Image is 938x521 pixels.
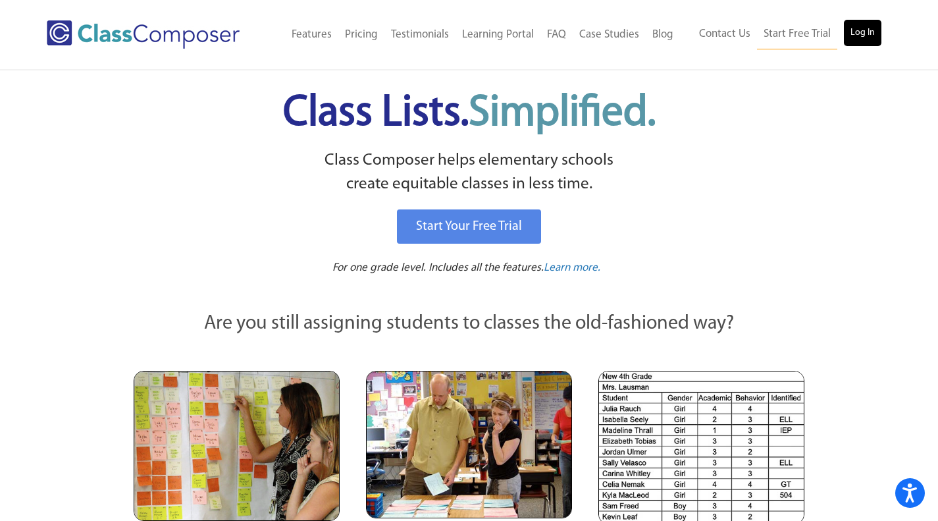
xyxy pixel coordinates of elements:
span: Learn more. [544,262,600,273]
p: Class Composer helps elementary schools create equitable classes in less time. [132,149,807,197]
a: Start Your Free Trial [397,209,541,244]
nav: Header Menu [268,20,680,49]
img: Class Composer [47,20,240,49]
a: FAQ [540,20,573,49]
span: Simplified. [469,92,656,135]
a: Features [285,20,338,49]
a: Learning Portal [456,20,540,49]
a: Contact Us [692,20,757,49]
span: Class Lists. [283,92,656,135]
a: Case Studies [573,20,646,49]
p: Are you still assigning students to classes the old-fashioned way? [134,310,805,339]
span: For one grade level. Includes all the features. [332,262,544,273]
img: Blue and Pink Paper Cards [366,371,572,518]
a: Blog [646,20,680,49]
a: Testimonials [384,20,456,49]
a: Log In [844,20,881,46]
a: Start Free Trial [757,20,837,49]
span: Start Your Free Trial [416,220,522,233]
a: Learn more. [544,260,600,277]
img: Teachers Looking at Sticky Notes [134,371,340,521]
nav: Header Menu [680,20,881,49]
a: Pricing [338,20,384,49]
